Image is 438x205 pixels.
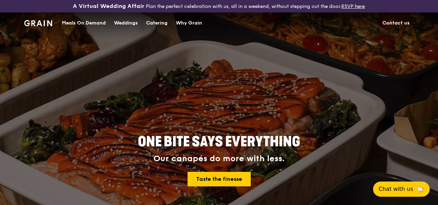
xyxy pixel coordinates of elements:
a: Weddings [110,13,142,33]
span: 🦙 [416,185,424,193]
a: Contact us [378,13,414,33]
img: Grain [24,20,52,26]
div: Our canapés do more with less. [95,154,343,164]
button: Chat with us🦙 [373,182,430,197]
div: Why Grain [176,13,202,33]
div: Plan the perfect celebration with us, all in a weekend, without stepping out the door. [73,3,365,10]
a: Catering [142,13,172,33]
h3: A Virtual Wedding Affair [73,3,144,10]
span: ONE BITE SAYS EVERYTHING [138,134,300,150]
a: GrainGrain [24,12,52,33]
span: Chat with us [379,185,413,193]
div: Catering [146,13,168,33]
a: Taste the finesse [188,172,251,186]
div: Meals On Demand [62,13,106,33]
div: Weddings [114,13,138,33]
a: RSVP here [341,3,365,9]
a: Why Grain [172,13,206,33]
